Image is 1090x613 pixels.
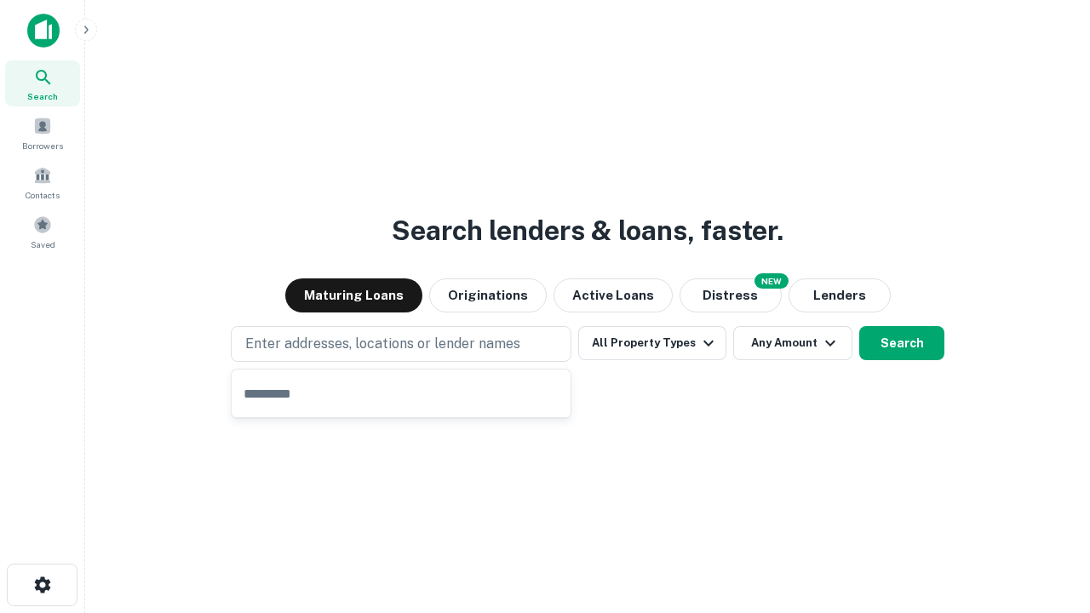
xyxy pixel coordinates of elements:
button: Search [859,326,944,360]
button: Maturing Loans [285,278,422,312]
span: Search [27,89,58,103]
button: Lenders [789,278,891,312]
div: NEW [754,273,789,289]
button: Any Amount [733,326,852,360]
button: All Property Types [578,326,726,360]
span: Borrowers [22,139,63,152]
a: Saved [5,209,80,255]
button: Active Loans [554,278,673,312]
p: Enter addresses, locations or lender names [245,334,520,354]
a: Borrowers [5,110,80,156]
iframe: Chat Widget [1005,477,1090,559]
img: capitalize-icon.png [27,14,60,48]
a: Contacts [5,159,80,205]
h3: Search lenders & loans, faster. [392,210,783,251]
span: Contacts [26,188,60,202]
span: Saved [31,238,55,251]
button: Enter addresses, locations or lender names [231,326,571,362]
button: Originations [429,278,547,312]
button: Search distressed loans with lien and other non-mortgage details. [680,278,782,312]
a: Search [5,60,80,106]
